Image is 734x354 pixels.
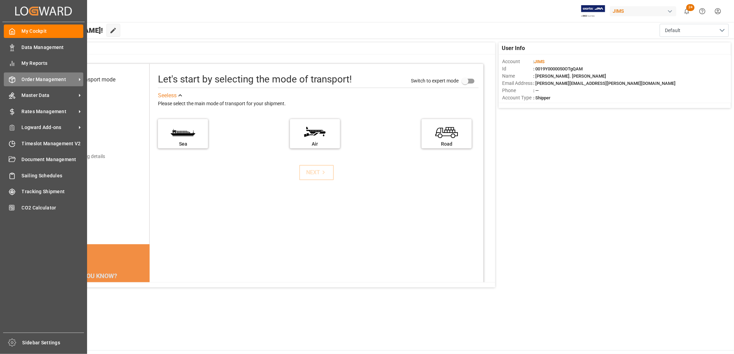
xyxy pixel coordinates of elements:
[533,73,606,79] span: : [PERSON_NAME]. [PERSON_NAME]
[39,268,150,283] div: DID YOU KNOW?
[660,24,729,37] button: open menu
[581,5,605,17] img: Exertis%20JAM%20-%20Email%20Logo.jpg_1722504956.jpg
[4,169,83,182] a: Sailing Schedules
[22,28,84,35] span: My Cockpit
[22,339,84,346] span: Sidebar Settings
[4,137,83,150] a: Timeslot Management V2
[4,201,83,214] a: CO2 Calculator
[411,78,459,83] span: Switch to expert mode
[679,3,695,19] button: show 24 new notifications
[158,91,177,100] div: See less
[293,140,337,148] div: Air
[22,140,84,147] span: Timeslot Management V2
[22,188,84,195] span: Tracking Shipment
[533,59,545,64] span: :
[22,156,84,163] span: Document Management
[533,81,676,86] span: : [PERSON_NAME][EMAIL_ADDRESS][PERSON_NAME][DOMAIN_NAME]
[610,4,679,18] button: JIMS
[502,65,533,72] span: Id
[610,6,676,16] div: JIMS
[62,76,115,84] div: Select transport mode
[161,140,205,148] div: Sea
[158,72,352,87] div: Let's start by selecting the mode of transport!
[502,44,525,52] span: User Info
[22,124,76,131] span: Logward Add-ons
[22,76,76,83] span: Order Management
[4,24,83,38] a: My Cockpit
[22,108,76,115] span: Rates Management
[695,3,710,19] button: Help Center
[502,58,533,65] span: Account
[22,60,84,67] span: My Reports
[533,95,550,100] span: : Shipper
[533,88,539,93] span: : —
[158,100,478,108] div: Please select the main mode of transport for your shipment.
[4,57,83,70] a: My Reports
[665,27,680,34] span: Default
[4,185,83,198] a: Tracking Shipment
[22,44,84,51] span: Data Management
[62,153,105,160] div: Add shipping details
[502,94,533,101] span: Account Type
[299,165,334,180] button: NEXT
[4,40,83,54] a: Data Management
[306,168,327,177] div: NEXT
[4,153,83,166] a: Document Management
[22,92,76,99] span: Master Data
[502,87,533,94] span: Phone
[686,4,695,11] span: 24
[534,59,545,64] span: JIMS
[425,140,468,148] div: Road
[22,172,84,179] span: Sailing Schedules
[29,24,103,37] span: Hello [PERSON_NAME]!
[22,204,84,212] span: CO2 Calculator
[502,80,533,87] span: Email Address
[502,72,533,80] span: Name
[533,66,583,71] span: : 0019Y0000050OTgQAM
